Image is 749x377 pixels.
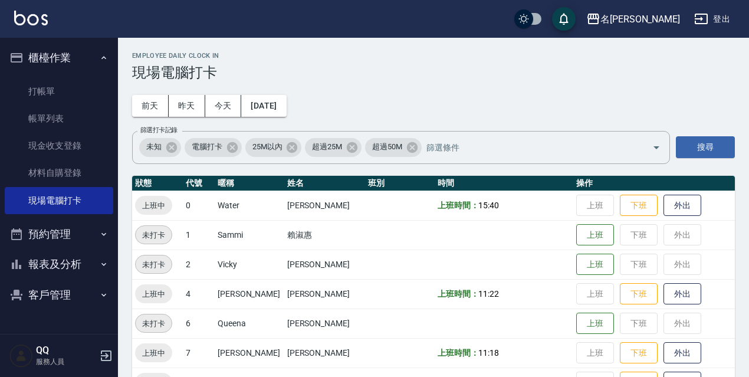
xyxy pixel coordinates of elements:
p: 服務人員 [36,356,96,367]
button: 下班 [620,195,658,217]
td: Sammi [215,220,284,250]
div: 名[PERSON_NAME] [600,12,680,27]
td: [PERSON_NAME] [284,250,365,279]
button: 下班 [620,283,658,305]
button: 搜尋 [676,136,735,158]
span: 25M以內 [245,141,290,153]
button: 上班 [576,224,614,246]
td: Vicky [215,250,284,279]
h5: QQ [36,345,96,356]
button: 名[PERSON_NAME] [582,7,685,31]
button: 外出 [663,342,701,364]
span: 未打卡 [136,317,172,330]
span: 11:22 [478,289,499,299]
span: 未知 [139,141,169,153]
div: 25M以內 [245,138,302,157]
td: 4 [183,279,215,309]
span: 上班中 [135,199,172,212]
td: 6 [183,309,215,338]
button: 下班 [620,342,658,364]
div: 未知 [139,138,181,157]
button: 登出 [689,8,735,30]
button: 今天 [205,95,242,117]
button: [DATE] [241,95,286,117]
td: [PERSON_NAME] [284,279,365,309]
span: 未打卡 [136,258,172,271]
button: 客戶管理 [5,280,113,310]
a: 打帳單 [5,78,113,105]
th: 代號 [183,176,215,191]
th: 姓名 [284,176,365,191]
td: Water [215,191,284,220]
td: 賴淑惠 [284,220,365,250]
label: 篩選打卡記錄 [140,126,178,135]
th: 班別 [365,176,435,191]
h3: 現場電腦打卡 [132,64,735,81]
h2: Employee Daily Clock In [132,52,735,60]
span: 上班中 [135,288,172,300]
th: 狀態 [132,176,183,191]
button: 報表及分析 [5,249,113,280]
td: 1 [183,220,215,250]
button: 昨天 [169,95,205,117]
input: 篩選條件 [423,137,632,158]
button: 預約管理 [5,219,113,250]
a: 帳單列表 [5,105,113,132]
button: save [552,7,576,31]
th: 操作 [573,176,735,191]
img: Person [9,344,33,368]
button: 上班 [576,313,614,335]
td: [PERSON_NAME] [284,191,365,220]
b: 上班時間： [438,289,479,299]
td: [PERSON_NAME] [284,309,365,338]
a: 現場電腦打卡 [5,187,113,214]
span: 11:18 [478,348,499,358]
button: 櫃檯作業 [5,42,113,73]
button: 上班 [576,254,614,276]
th: 暱稱 [215,176,284,191]
button: 外出 [663,283,701,305]
a: 材料自購登錄 [5,159,113,186]
span: 未打卡 [136,229,172,241]
img: Logo [14,11,48,25]
button: 前天 [132,95,169,117]
td: Queena [215,309,284,338]
td: [PERSON_NAME] [284,338,365,368]
div: 超過50M [365,138,422,157]
td: [PERSON_NAME] [215,338,284,368]
span: 超過50M [365,141,409,153]
button: 外出 [663,195,701,217]
span: 電腦打卡 [185,141,229,153]
td: [PERSON_NAME] [215,279,284,309]
div: 電腦打卡 [185,138,242,157]
td: 2 [183,250,215,279]
span: 上班中 [135,347,172,359]
span: 超過25M [305,141,349,153]
th: 時間 [435,176,574,191]
b: 上班時間： [438,201,479,210]
span: 15:40 [478,201,499,210]
button: Open [647,138,666,157]
b: 上班時間： [438,348,479,358]
td: 7 [183,338,215,368]
td: 0 [183,191,215,220]
a: 現金收支登錄 [5,132,113,159]
div: 超過25M [305,138,362,157]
